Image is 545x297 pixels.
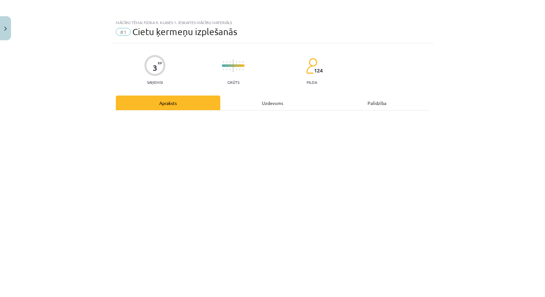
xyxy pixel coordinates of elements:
[220,96,325,110] div: Uzdevums
[158,61,162,65] span: XP
[116,20,429,25] div: Mācību tēma: Fizika 9. klases 1. ieskaites mācību materiāls
[132,26,237,37] span: Cietu ķermeņu izplešanās
[236,61,237,63] img: icon-short-line-57e1e144782c952c97e751825c79c345078a6d821885a25fce030b3d8c18986b.svg
[227,80,239,84] p: Grūts
[223,61,224,63] img: icon-short-line-57e1e144782c952c97e751825c79c345078a6d821885a25fce030b3d8c18986b.svg
[116,28,131,36] span: #1
[236,69,237,70] img: icon-short-line-57e1e144782c952c97e751825c79c345078a6d821885a25fce030b3d8c18986b.svg
[144,80,165,84] p: Saņemsi
[153,63,157,72] div: 3
[325,96,429,110] div: Palīdzība
[306,58,317,74] img: students-c634bb4e5e11cddfef0936a35e636f08e4e9abd3cc4e673bd6f9a4125e45ecb1.svg
[116,116,429,279] iframe: To enrich screen reader interactions, please activate Accessibility in Grammarly extension settings
[223,69,224,70] img: icon-short-line-57e1e144782c952c97e751825c79c345078a6d821885a25fce030b3d8c18986b.svg
[314,68,323,73] span: 124
[233,59,234,72] img: icon-long-line-d9ea69661e0d244f92f715978eff75569469978d946b2353a9bb055b3ed8787d.svg
[307,80,317,84] p: pilda
[116,96,220,110] div: Apraksts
